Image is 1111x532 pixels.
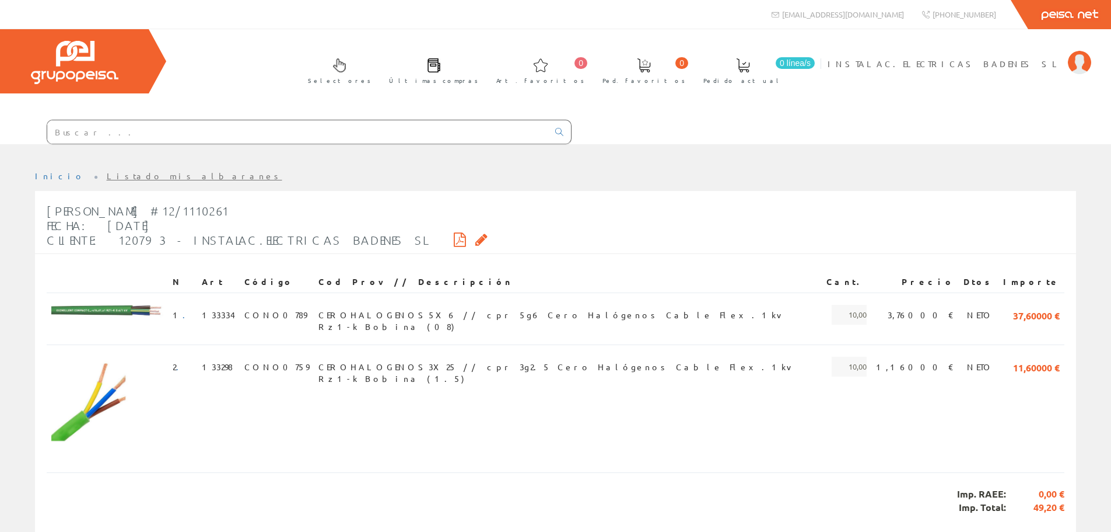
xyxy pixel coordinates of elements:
[202,357,233,377] span: 133298
[822,272,871,293] th: Cant.
[51,305,163,318] img: Foto artículo (192x22.231578947368)
[244,357,309,377] span: CONO0759
[782,9,904,19] span: [EMAIL_ADDRESS][DOMAIN_NAME]
[574,57,587,69] span: 0
[197,272,240,293] th: Art
[703,75,783,86] span: Pedido actual
[454,235,466,244] i: Descargar PDF
[202,305,235,325] span: 133334
[828,48,1091,60] a: INSTALAC.ELECTRICAS BADENES SL
[871,272,959,293] th: Precio
[183,310,192,320] a: .
[1006,488,1064,501] span: 0,00 €
[933,9,996,19] span: [PHONE_NUMBER]
[308,75,371,86] span: Selectores
[176,361,186,372] a: .
[47,472,1064,529] div: Imp. RAEE: Imp. Total:
[828,58,1062,69] span: INSTALAC.ELECTRICAS BADENES SL
[51,357,128,444] img: Foto artículo (131.33535660091x150)
[888,305,954,325] span: 3,76000 €
[107,171,282,181] a: Listado mis albaranes
[832,305,867,325] span: 10,00
[967,357,994,377] span: NETO
[1013,305,1060,325] span: 37,60000 €
[832,357,867,377] span: 10,00
[496,75,584,86] span: Art. favoritos
[389,75,478,86] span: Últimas compras
[47,120,548,144] input: Buscar ...
[675,57,688,69] span: 0
[475,235,488,244] i: Solicitar por email copia firmada
[1006,501,1064,514] span: 49,20 €
[31,41,118,84] img: Grupo Peisa
[244,305,307,325] span: CONO0789
[240,272,314,293] th: Código
[168,272,197,293] th: N
[377,48,484,91] a: Últimas compras
[296,48,377,91] a: Selectores
[602,75,685,86] span: Ped. favoritos
[998,272,1064,293] th: Importe
[318,305,817,325] span: CEROHALOGENOS5X6 // cpr 5g6 Cero Halógenos Cable Flex.1kv Rz1-k Bobina (08)
[173,305,192,325] span: 1
[776,57,815,69] span: 0 línea/s
[47,204,426,247] span: [PERSON_NAME] #12/1110261 Fecha: [DATE] Cliente: 120793 - INSTALAC.ELECTRICAS BADENES SL
[173,357,186,377] span: 2
[314,272,822,293] th: Cod Prov // Descripción
[318,357,817,377] span: CEROHALOGENOS3X25 // cpr 3g2.5 Cero Halógenos Cable Flex.1kv Rz1-k Bobina (1.5)
[876,357,954,377] span: 1,16000 €
[959,272,998,293] th: Dtos
[1013,357,1060,377] span: 11,60000 €
[35,171,85,181] a: Inicio
[967,305,994,325] span: NETO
